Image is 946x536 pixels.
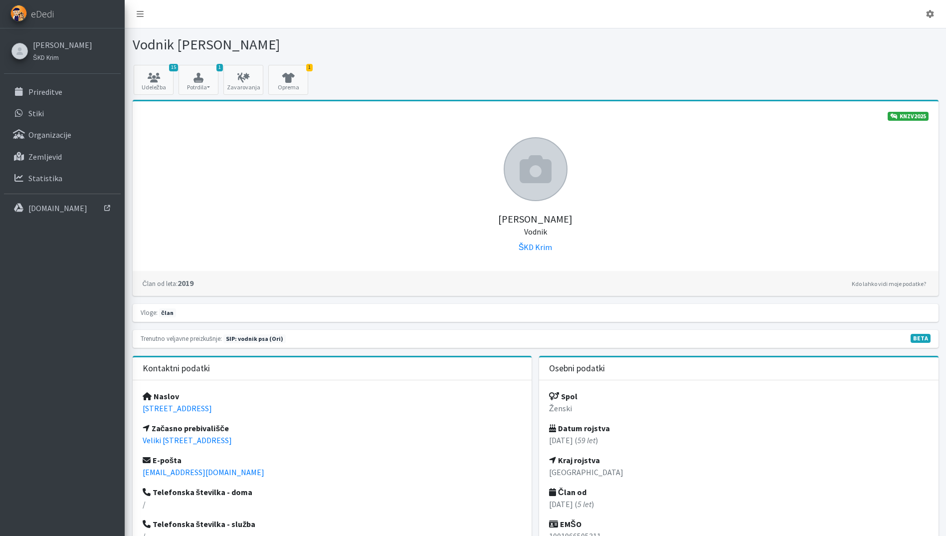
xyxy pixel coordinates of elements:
strong: Datum rojstva [549,423,610,433]
a: KNZV2025 [888,112,929,121]
a: Zavarovanja [223,65,263,95]
span: Naslednja preizkušnja: jesen 2026 [223,334,286,343]
a: 15 Udeležba [134,65,174,95]
h3: Osebni podatki [549,363,605,374]
a: Veliki [STREET_ADDRESS] [143,435,232,445]
a: Kdo lahko vidi moje podatke? [849,278,929,290]
a: Prireditve [4,82,121,102]
a: [PERSON_NAME] [33,39,92,51]
p: Prireditve [28,87,62,97]
a: Stiki [4,103,121,123]
span: 15 [169,64,178,71]
span: eDedi [31,6,54,21]
button: 1 Potrdila [179,65,218,95]
h5: [PERSON_NAME] [143,201,929,237]
p: / [143,498,522,510]
small: Vodnik [524,227,547,237]
p: Statistika [28,173,62,183]
h1: Vodnik [PERSON_NAME] [133,36,532,53]
img: eDedi [10,5,27,21]
strong: Spol [549,391,577,401]
strong: E-pošta [143,455,182,465]
p: [DATE] ( ) [549,434,929,446]
a: [EMAIL_ADDRESS][DOMAIN_NAME] [143,467,264,477]
span: 1 [306,64,313,71]
a: Zemljevid [4,147,121,167]
strong: Začasno prebivališče [143,423,229,433]
small: ŠKD Krim [33,53,59,61]
p: Zemljevid [28,152,62,162]
p: Ženski [549,402,929,414]
a: Statistika [4,168,121,188]
em: 5 let [577,499,591,509]
em: 59 let [577,435,595,445]
p: Organizacije [28,130,71,140]
strong: Naslov [143,391,179,401]
small: Trenutno veljavne preizkušnje: [141,334,222,342]
strong: Telefonska številka - doma [143,487,253,497]
a: ŠKD Krim [519,242,553,252]
p: [GEOGRAPHIC_DATA] [549,466,929,478]
strong: EMŠO [549,519,581,529]
small: Član od leta: [143,279,178,287]
small: Vloge: [141,308,158,316]
span: V fazi razvoja [911,334,931,343]
span: član [159,308,176,317]
a: [STREET_ADDRESS] [143,403,212,413]
a: Organizacije [4,125,121,145]
strong: Telefonska številka - služba [143,519,256,529]
h3: Kontaktni podatki [143,363,210,374]
strong: Član od [549,487,586,497]
a: [DOMAIN_NAME] [4,198,121,218]
strong: 2019 [143,278,193,288]
a: ŠKD Krim [33,51,92,63]
a: 1 Oprema [268,65,308,95]
p: [DOMAIN_NAME] [28,203,87,213]
p: [DATE] ( ) [549,498,929,510]
p: Stiki [28,108,44,118]
strong: Kraj rojstva [549,455,600,465]
span: 1 [216,64,223,71]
